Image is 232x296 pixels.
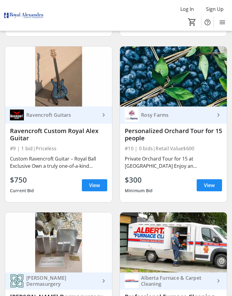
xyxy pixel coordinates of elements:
span: View [89,182,100,189]
a: View [197,179,222,191]
a: Nakatsui Dermasurgery[PERSON_NAME] Dermasurgery [5,272,112,290]
img: Personalized Orchard Tour for 15 people [120,46,227,107]
div: Minimum Bid [125,185,153,196]
span: Log In [180,5,194,13]
div: Private Orchard Tour for 15 at [GEOGRAPHIC_DATA] Enjoy an unforgettable day at [GEOGRAPHIC_DATA],... [125,155,222,170]
button: Cart [187,17,198,27]
img: Nakatsui Dermasurgery Package [5,212,112,272]
div: Ravencroft Guitars [24,112,100,118]
button: Help [201,16,214,28]
img: Rosy Farms [125,108,139,122]
a: Ravencroft GuitarsRavencroft Guitars [5,107,112,124]
button: Sign Up [201,4,228,14]
img: Professional Furnace Cleaning Service [120,212,227,272]
mat-icon: keyboard_arrow_right [100,277,107,285]
div: Personalized Orchard Tour for 15 people [125,127,222,142]
img: Royal Alexandra Hospital Foundation's Logo [4,4,44,27]
div: $300 [125,174,153,185]
img: Nakatsui Dermasurgery [10,274,24,288]
img: Ravencroft Guitars [10,108,24,122]
span: View [204,182,215,189]
button: Log In [176,4,199,14]
mat-icon: keyboard_arrow_right [100,111,107,119]
div: [PERSON_NAME] Dermasurgery [24,275,100,287]
div: $750 [10,174,34,185]
div: Alberta Furnace & Carpet Cleaning [139,275,215,287]
button: Menu [216,16,228,28]
mat-icon: keyboard_arrow_right [215,111,222,119]
a: Alberta Furnace & Carpet CleaningAlberta Furnace & Carpet Cleaning [120,272,227,290]
span: Sign Up [206,5,224,13]
img: Ravencroft Custom Royal Alex Guitar [5,46,112,107]
div: Rosy Farms [139,112,215,118]
div: #9 | 1 bid | Priceless [10,144,107,153]
a: Rosy FarmsRosy Farms [120,107,227,124]
div: Custom Ravencroft Guitar – Royal Ball Exclusive Own a truly one-of-a-kind masterpiece handcrafted... [10,155,107,170]
a: View [82,179,107,191]
div: Ravencroft Custom Royal Alex Guitar [10,127,107,142]
mat-icon: keyboard_arrow_right [215,277,222,285]
img: Alberta Furnace & Carpet Cleaning [125,274,139,288]
div: #10 | 0 bids | Retail Value $600 [125,144,222,153]
div: Current Bid [10,185,34,196]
